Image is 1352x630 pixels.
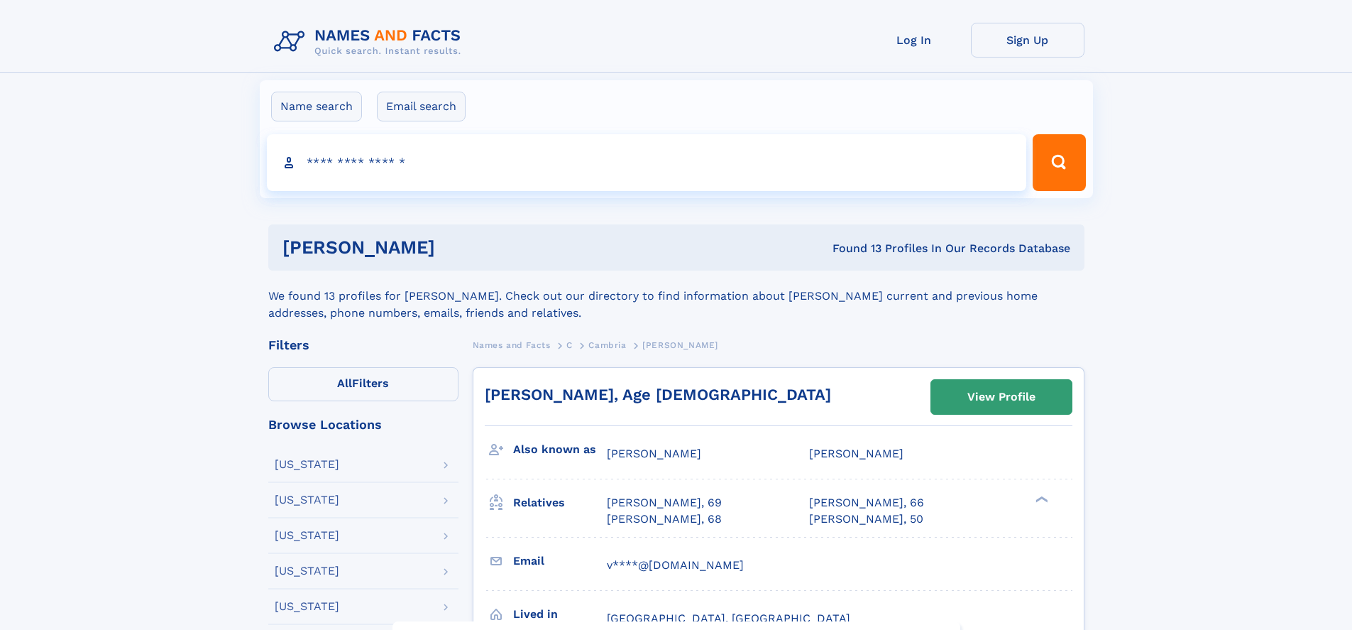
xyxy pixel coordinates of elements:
[271,92,362,121] label: Name search
[566,340,573,350] span: C
[566,336,573,354] a: C
[588,340,626,350] span: Cambria
[275,565,339,577] div: [US_STATE]
[931,380,1072,414] a: View Profile
[485,386,831,403] a: [PERSON_NAME], Age [DEMOGRAPHIC_DATA]
[268,367,458,401] label: Filters
[267,134,1027,191] input: search input
[809,495,924,511] a: [PERSON_NAME], 66
[607,447,701,460] span: [PERSON_NAME]
[513,602,607,626] h3: Lived in
[275,530,339,541] div: [US_STATE]
[473,336,551,354] a: Names and Facts
[967,381,1035,413] div: View Profile
[513,438,607,462] h3: Also known as
[268,418,458,431] div: Browse Locations
[1032,495,1049,504] div: ❯
[513,491,607,515] h3: Relatives
[971,23,1084,58] a: Sign Up
[268,271,1084,322] div: We found 13 profiles for [PERSON_NAME]. Check out our directory to find information about [PERSON...
[337,376,352,390] span: All
[282,239,634,256] h1: [PERSON_NAME]
[642,340,718,350] span: [PERSON_NAME]
[268,23,473,61] img: Logo Names and Facts
[857,23,971,58] a: Log In
[634,241,1070,256] div: Found 13 Profiles In Our Records Database
[607,612,850,625] span: [GEOGRAPHIC_DATA], [GEOGRAPHIC_DATA]
[1033,134,1085,191] button: Search Button
[275,459,339,470] div: [US_STATE]
[809,511,923,527] a: [PERSON_NAME], 50
[275,601,339,612] div: [US_STATE]
[268,339,458,352] div: Filters
[377,92,466,121] label: Email search
[588,336,626,354] a: Cambria
[607,511,722,527] a: [PERSON_NAME], 68
[275,494,339,506] div: [US_STATE]
[607,495,722,511] a: [PERSON_NAME], 69
[513,549,607,573] h3: Email
[809,447,903,460] span: [PERSON_NAME]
